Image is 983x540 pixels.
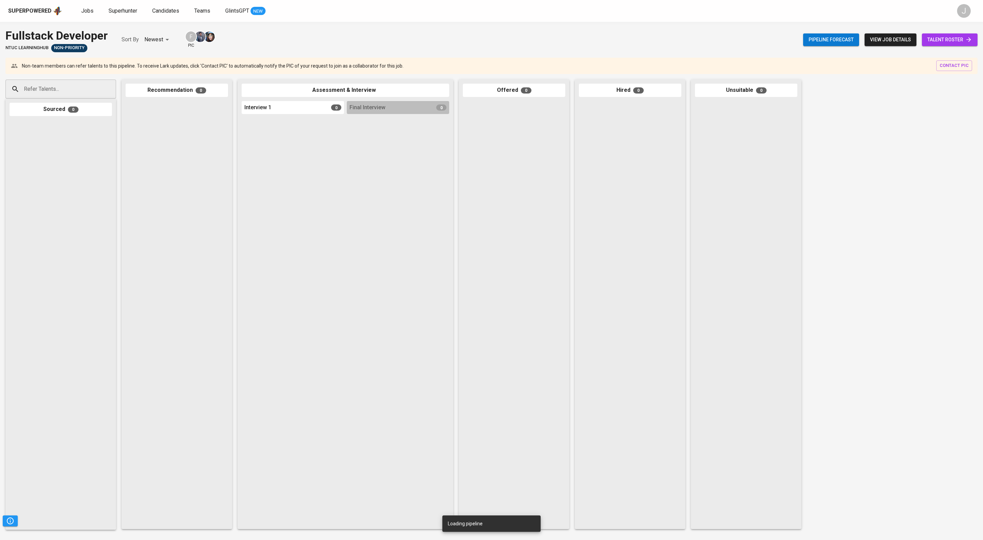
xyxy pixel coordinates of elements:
[242,84,449,97] div: Assessment & Interview
[53,6,62,16] img: app logo
[204,31,215,42] img: diazagista@glints.com
[5,45,48,51] span: NTUC LearningHub
[5,27,108,44] div: Fullstack Developer
[51,44,87,52] div: Sufficient Talents in Pipeline
[922,33,978,46] a: talent roster
[809,35,854,44] span: Pipeline forecast
[195,31,205,42] img: jhon@glints.com
[109,8,137,14] span: Superhunter
[521,87,531,94] span: 0
[144,35,163,44] p: Newest
[579,84,681,97] div: Hired
[126,84,228,97] div: Recommendation
[185,31,197,43] div: F
[695,84,797,97] div: Unsuitable
[122,35,139,44] p: Sort By
[194,8,210,14] span: Teams
[81,7,95,15] a: Jobs
[463,84,565,97] div: Offered
[756,87,767,94] span: 0
[112,88,114,90] button: Open
[633,87,644,94] span: 0
[225,7,266,15] a: GlintsGPT NEW
[936,60,972,71] button: contact pic
[870,35,911,44] span: view job details
[865,33,916,46] button: view job details
[225,8,249,14] span: GlintsGPT
[251,8,266,15] span: NEW
[68,106,79,113] span: 0
[3,515,18,526] button: Pipeline Triggers
[8,6,62,16] a: Superpoweredapp logo
[185,31,197,48] div: pic
[957,4,971,18] div: J
[152,7,181,15] a: Candidates
[196,87,206,94] span: 0
[144,33,171,46] div: Newest
[940,62,969,70] span: contact pic
[448,517,483,530] div: Loading pipeline
[152,8,179,14] span: Candidates
[331,104,341,111] span: 0
[22,62,403,69] p: Non-team members can refer talents to this pipeline. To receive Lark updates, click 'Contact PIC'...
[803,33,859,46] button: Pipeline forecast
[927,35,972,44] span: talent roster
[10,103,112,116] div: Sourced
[244,104,271,112] span: Interview 1
[194,7,212,15] a: Teams
[8,7,52,15] div: Superpowered
[51,45,87,51] span: Non-Priority
[350,104,385,112] span: Final Interview
[109,7,139,15] a: Superhunter
[81,8,94,14] span: Jobs
[436,104,446,111] span: 0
